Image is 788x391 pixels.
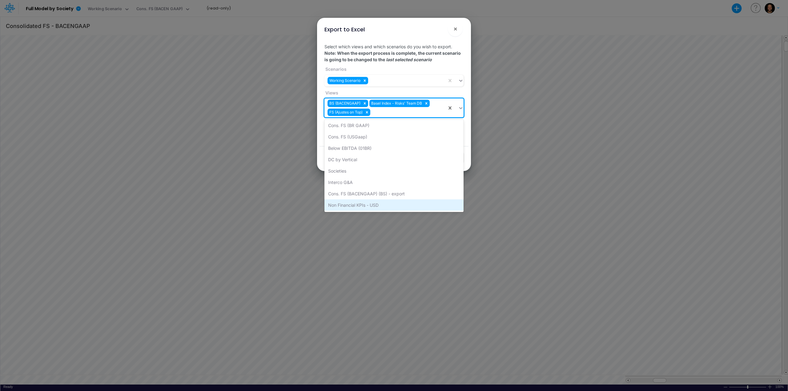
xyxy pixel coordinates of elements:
strong: Note: When the export process is complete, the current scenario is going to be changed to the [324,50,461,62]
div: Export to Excel [324,25,365,34]
div: Non Financial KPIs - USD [324,199,464,211]
div: Societies [324,165,464,177]
div: Cons. FS (USGaap) [324,131,464,142]
label: Views [324,90,338,96]
div: Working Scenario [328,77,361,84]
label: Scenarios [324,66,347,72]
div: BS (BACENGAAP) [328,100,361,107]
div: DC by Vertical [324,154,464,165]
div: Below EBITDA (01BR) [324,142,464,154]
button: Close [448,22,463,36]
span: × [453,25,457,32]
div: Basel Index - Risks' Team DB [369,100,423,107]
div: Select which views and which scenarios do you wish to export. [320,38,468,146]
div: Cons. FS (BACENGAAP) (BS) - export [324,188,464,199]
div: Interco G&A [324,177,464,188]
div: FS (Ajustes on Top) [328,109,364,116]
em: last selected scenario [386,57,432,62]
div: Cons. FS (BR GAAP) [324,120,464,131]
